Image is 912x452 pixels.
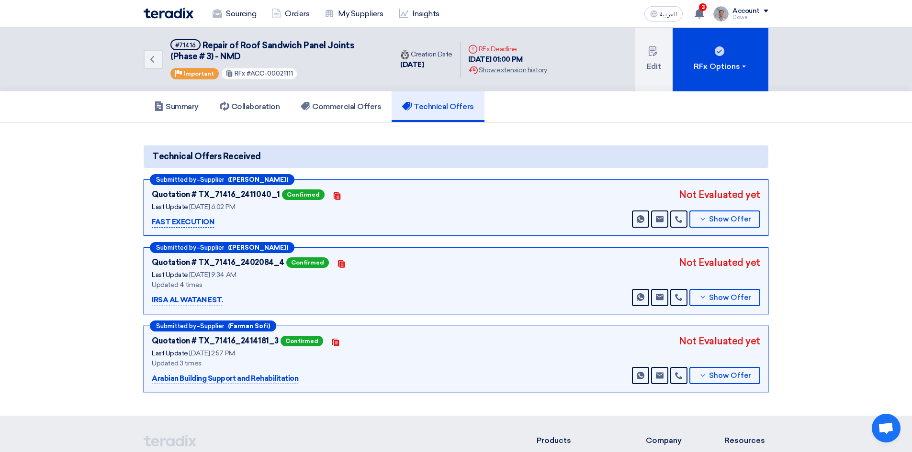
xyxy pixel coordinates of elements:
a: Orders [264,3,317,24]
button: Show Offer [689,289,760,306]
a: Technical Offers [392,91,484,122]
a: Commercial Offers [290,91,392,122]
a: Collaboration [209,91,291,122]
img: Teradix logo [144,8,193,19]
a: Summary [144,91,209,122]
h5: Repair of Roof Sandwich Panel Joints (Phase # 3) - NMD [170,39,381,63]
p: Arabian Building Support and Rehabilitation [152,373,298,385]
div: #71416 [175,42,196,48]
div: Dowel [732,15,768,20]
div: RFx Deadline [468,44,547,54]
p: FAST EXECUTION [152,217,214,228]
span: RFx [235,70,245,77]
span: Show Offer [709,372,751,379]
span: Show Offer [709,216,751,223]
button: Show Offer [689,367,760,384]
b: ([PERSON_NAME]) [228,244,288,251]
div: [DATE] [400,59,452,70]
div: Updated 3 times [152,358,391,368]
li: Products [537,435,618,446]
p: IRSA AL WATAN EST. [152,295,223,306]
button: RFx Options [673,28,768,91]
span: Last Update [152,271,188,279]
span: Supplier [200,176,224,183]
div: Updated 4 times [152,280,391,290]
span: Submitted by [156,323,196,329]
li: Company [646,435,696,446]
b: (Farman Sofi) [228,323,270,329]
div: Account [732,7,760,15]
span: [DATE] 9:34 AM [189,271,236,279]
button: Show Offer [689,210,760,228]
img: IMG_1753965247717.jpg [713,6,729,22]
div: Creation Date [400,49,452,59]
span: Supplier [200,244,224,251]
a: My Suppliers [317,3,391,24]
span: #ACC-00021111 [247,70,293,77]
span: Submitted by [156,176,196,183]
div: Not Evaluated yet [679,334,760,348]
a: Insights [391,3,447,24]
div: Quotation # TX_71416_2411040_1 [152,189,280,200]
div: – [150,320,276,331]
div: Quotation # TX_71416_2402084_4 [152,257,284,268]
div: [DATE] 01:00 PM [468,54,547,65]
span: Last Update [152,349,188,357]
a: Sourcing [205,3,264,24]
b: ([PERSON_NAME]) [228,176,288,183]
span: Confirmed [282,189,325,200]
span: [DATE] 6:02 PM [189,203,235,211]
span: Important [183,70,214,77]
span: Submitted by [156,244,196,251]
span: Show Offer [709,294,751,301]
div: RFx Options [694,61,748,72]
div: Quotation # TX_71416_2414181_3 [152,335,279,347]
div: – [150,242,294,253]
span: Technical Offers Received [152,150,261,163]
span: 3 [699,3,707,11]
div: Not Evaluated yet [679,255,760,270]
span: Supplier [200,323,224,329]
span: Confirmed [281,336,323,346]
div: Show extension history [468,65,547,75]
h5: Technical Offers [402,102,473,111]
button: Edit [635,28,673,91]
li: Resources [724,435,768,446]
h5: Collaboration [220,102,280,111]
span: Repair of Roof Sandwich Panel Joints (Phase # 3) - NMD [170,40,354,62]
span: Confirmed [286,257,329,268]
h5: Summary [154,102,199,111]
div: Not Evaluated yet [679,187,760,202]
div: Open chat [872,414,901,442]
span: [DATE] 2:57 PM [189,349,235,357]
span: العربية [660,11,677,18]
h5: Commercial Offers [301,102,381,111]
div: – [150,174,294,185]
span: Last Update [152,203,188,211]
button: العربية [644,6,683,22]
